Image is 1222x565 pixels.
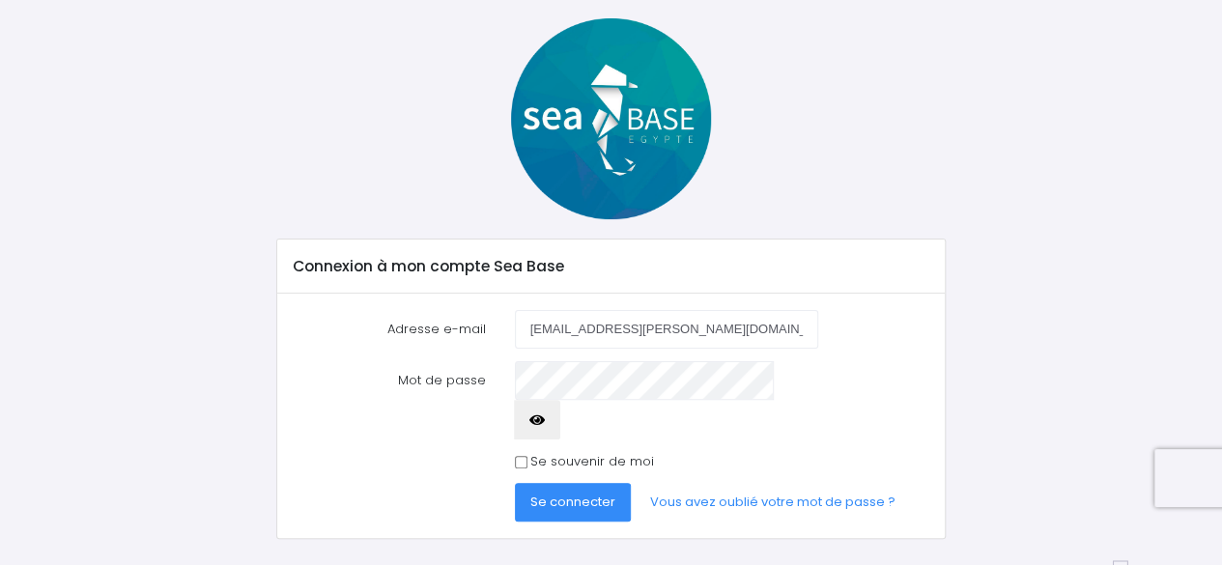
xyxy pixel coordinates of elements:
label: Mot de passe [278,361,500,439]
div: Connexion à mon compte Sea Base [277,240,945,294]
label: Se souvenir de moi [530,452,654,471]
span: Se connecter [530,493,615,511]
a: Vous avez oublié votre mot de passe ? [635,483,911,522]
label: Adresse e-mail [278,310,500,349]
button: Se connecter [515,483,631,522]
